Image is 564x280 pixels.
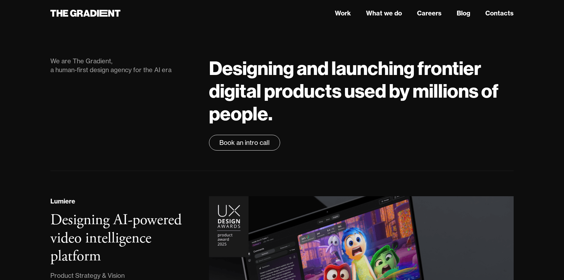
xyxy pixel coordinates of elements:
a: Blog [457,9,470,18]
a: Contacts [485,9,514,18]
a: What we do [366,9,402,18]
h3: Designing AI-powered video intelligence platform [50,210,182,266]
a: Book an intro call [209,135,280,151]
a: Careers [417,9,442,18]
div: We are The Gradient, a human-first design agency for the AI era [50,57,196,74]
a: Work [335,9,351,18]
div: Lumiere [50,197,75,206]
h1: Designing and launching frontier digital products used by millions of people. [209,57,514,125]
